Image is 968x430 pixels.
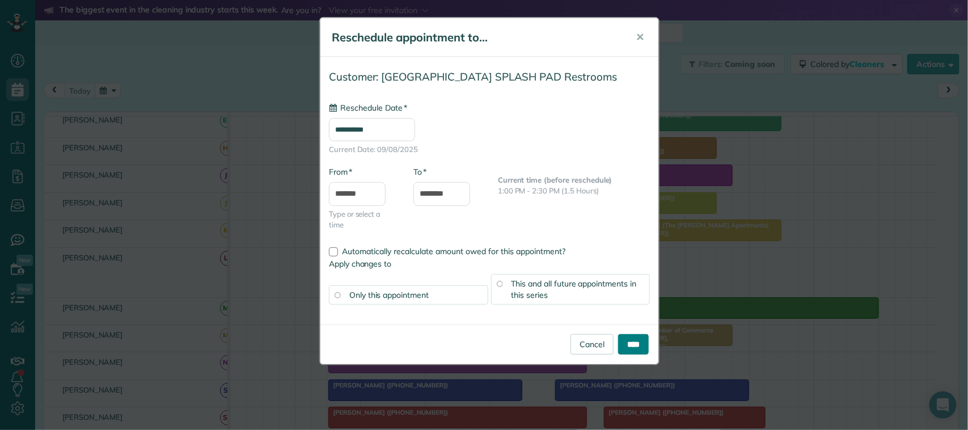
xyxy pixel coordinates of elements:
h4: Customer: [GEOGRAPHIC_DATA] SPLASH PAD Restrooms [329,71,650,83]
span: This and all future appointments in this series [512,279,637,300]
span: ✕ [636,31,644,44]
span: Type or select a time [329,209,396,230]
p: 1:00 PM - 2:30 PM (1.5 Hours) [498,186,650,196]
label: From [329,166,352,178]
input: This and all future appointments in this series [497,281,502,286]
h5: Reschedule appointment to... [332,29,620,45]
b: Current time (before reschedule) [498,175,612,184]
span: Only this appointment [349,290,429,300]
label: Apply changes to [329,258,650,269]
input: Only this appointment [335,292,340,298]
span: Automatically recalculate amount owed for this appointment? [342,246,565,256]
label: Reschedule Date [329,102,407,113]
a: Cancel [570,334,614,355]
label: To [413,166,426,178]
span: Current Date: 09/08/2025 [329,144,650,155]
